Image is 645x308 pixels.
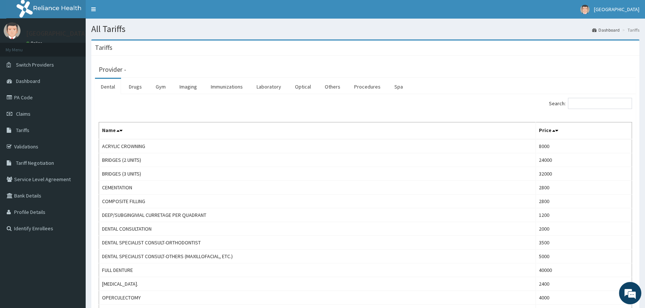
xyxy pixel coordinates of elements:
span: [GEOGRAPHIC_DATA] [594,6,639,13]
td: ACRYLIC CROWNING [99,139,536,153]
td: DENTAL CONSULTATION [99,222,536,236]
td: 1200 [536,208,632,222]
a: Optical [289,79,317,94]
span: Switch Providers [16,61,54,68]
li: Tariffs [620,27,639,33]
a: Spa [388,79,409,94]
th: Name [99,122,536,139]
h1: All Tariffs [91,24,639,34]
span: Dashboard [16,78,40,84]
td: 2800 [536,181,632,195]
td: DENTAL SPECIALIST CONSULT-ORTHODONTIST [99,236,536,250]
a: Drugs [123,79,148,94]
h3: Provider - [99,66,126,73]
td: 3500 [536,236,632,250]
a: Dashboard [592,27,620,33]
span: Claims [16,110,31,117]
a: Laboratory [251,79,287,94]
td: 40000 [536,263,632,277]
a: Imaging [174,79,203,94]
td: BRIDGES (3 UNITS) [99,167,536,181]
td: 2800 [536,195,632,208]
td: 32000 [536,167,632,181]
h3: Tariffs [95,44,112,51]
img: User Image [580,5,590,14]
td: [MEDICAL_DATA]. [99,277,536,291]
td: DENTAL SPECIALIST CONSULT-OTHERS (MAXILLOFACIAL, ETC.) [99,250,536,263]
label: Search: [549,98,632,109]
a: Dental [95,79,121,94]
td: COMPOSITE FILLING [99,195,536,208]
a: Gym [150,79,172,94]
td: CEMENTATION [99,181,536,195]
td: OPERCULECTOMY [99,291,536,305]
td: 2400 [536,277,632,291]
span: Tariff Negotiation [16,160,54,166]
th: Price [536,122,632,139]
a: Immunizations [205,79,249,94]
a: Others [319,79,346,94]
td: FULL DENTURE [99,263,536,277]
input: Search: [568,98,632,109]
img: User Image [4,22,20,39]
td: BRIDGES (2 UNITS) [99,153,536,167]
td: 4000 [536,291,632,305]
p: [GEOGRAPHIC_DATA] [26,30,88,37]
a: Procedures [348,79,387,94]
td: 8000 [536,139,632,153]
span: Tariffs [16,127,29,134]
td: 5000 [536,250,632,263]
a: Online [26,41,44,46]
td: 24000 [536,153,632,167]
td: DEEP/SUBGINGIVIAL CURRETAGE PER QUADRANT [99,208,536,222]
td: 2000 [536,222,632,236]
